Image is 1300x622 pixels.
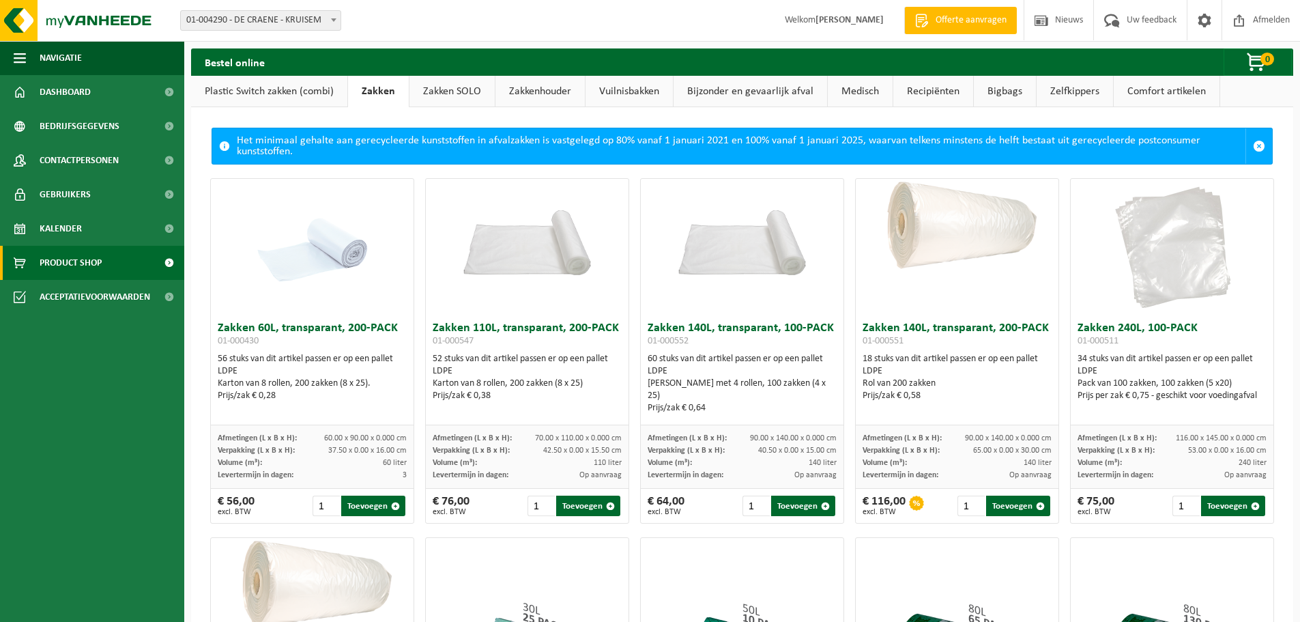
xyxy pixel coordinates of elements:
div: 18 stuks van dit artikel passen er op een pallet [863,353,1052,402]
div: LDPE [863,365,1052,378]
span: Verpakking (L x B x H): [218,447,295,455]
div: Pack van 100 zakken, 100 zakken (5 x20) [1078,378,1267,390]
div: Prijs/zak € 0,28 [218,390,407,402]
input: 1 [313,496,341,516]
span: 140 liter [1024,459,1052,467]
span: 110 liter [594,459,622,467]
div: Karton van 8 rollen, 200 zakken (8 x 25) [433,378,622,390]
div: LDPE [433,365,622,378]
h2: Bestel online [191,48,278,75]
span: 65.00 x 0.00 x 30.00 cm [973,447,1052,455]
div: € 56,00 [218,496,255,516]
span: Volume (m³): [433,459,477,467]
div: Rol van 200 zakken [863,378,1052,390]
div: LDPE [648,365,837,378]
span: 40.50 x 0.00 x 15.00 cm [758,447,837,455]
img: 01-000430 [244,179,381,315]
strong: [PERSON_NAME] [815,15,884,25]
div: Prijs/zak € 0,38 [433,390,622,402]
a: Medisch [828,76,893,107]
a: Zelfkippers [1037,76,1113,107]
span: Volume (m³): [648,459,692,467]
input: 1 [957,496,985,516]
span: 01-000511 [1078,336,1118,346]
span: Op aanvraag [579,471,622,479]
button: Toevoegen [341,496,405,516]
h3: Zakken 140L, transparant, 200-PACK [863,322,1052,350]
a: Sluit melding [1245,128,1272,164]
img: 01-000547 [426,179,629,281]
a: Bigbags [974,76,1036,107]
h3: Zakken 240L, 100-PACK [1078,322,1267,350]
div: LDPE [218,365,407,378]
span: 37.50 x 0.00 x 16.00 cm [328,447,407,455]
img: 01-000511 [1104,179,1241,315]
span: 01-004290 - DE CRAENE - KRUISEM [181,11,341,30]
div: 60 stuks van dit artikel passen er op een pallet [648,353,837,414]
div: Prijs/zak € 0,64 [648,402,837,414]
span: Acceptatievoorwaarden [40,280,150,314]
a: Vuilnisbakken [586,76,673,107]
span: Verpakking (L x B x H): [433,447,510,455]
a: Zakken [348,76,409,107]
span: 01-000547 [433,336,474,346]
div: 34 stuks van dit artikel passen er op een pallet [1078,353,1267,402]
h3: Zakken 140L, transparant, 100-PACK [648,322,837,350]
input: 1 [528,496,555,516]
a: Comfort artikelen [1114,76,1219,107]
button: Toevoegen [986,496,1050,516]
span: Afmetingen (L x B x H): [218,434,297,442]
span: Afmetingen (L x B x H): [433,434,512,442]
span: 3 [403,471,407,479]
span: Product Shop [40,246,102,280]
span: Volume (m³): [863,459,907,467]
button: Toevoegen [1201,496,1265,516]
span: Levertermijn in dagen: [648,471,723,479]
span: Verpakking (L x B x H): [1078,447,1155,455]
span: 42.50 x 0.00 x 15.50 cm [543,447,622,455]
a: Zakken SOLO [409,76,495,107]
input: 1 [742,496,770,516]
span: 0 [1260,53,1274,66]
span: Afmetingen (L x B x H): [863,434,942,442]
div: Karton van 8 rollen, 200 zakken (8 x 25). [218,378,407,390]
span: 53.00 x 0.00 x 16.00 cm [1188,447,1267,455]
button: Toevoegen [771,496,835,516]
span: 01-000552 [648,336,689,346]
div: Prijs per zak € 0,75 - geschikt voor voedingafval [1078,390,1267,402]
span: 90.00 x 140.00 x 0.000 cm [750,434,837,442]
span: Dashboard [40,75,91,109]
span: Navigatie [40,41,82,75]
span: Levertermijn in dagen: [433,471,508,479]
span: Kalender [40,212,82,246]
span: Afmetingen (L x B x H): [1078,434,1157,442]
span: Offerte aanvragen [932,14,1010,27]
img: 01-000552 [641,179,843,281]
span: Op aanvraag [1224,471,1267,479]
a: Plastic Switch zakken (combi) [191,76,347,107]
span: Verpakking (L x B x H): [648,447,725,455]
div: € 76,00 [433,496,470,516]
span: Op aanvraag [794,471,837,479]
div: € 64,00 [648,496,684,516]
span: 60.00 x 90.00 x 0.000 cm [324,434,407,442]
h3: Zakken 110L, transparant, 200-PACK [433,322,622,350]
span: Volume (m³): [1078,459,1122,467]
div: LDPE [1078,365,1267,378]
span: Contactpersonen [40,143,119,178]
span: Gebruikers [40,178,91,212]
img: 01-000551 [856,179,1058,281]
span: 01-000551 [863,336,904,346]
div: € 75,00 [1078,496,1114,516]
div: Het minimaal gehalte aan gerecycleerde kunststoffen in afvalzakken is vastgelegd op 80% vanaf 1 j... [237,128,1245,164]
button: 0 [1224,48,1292,76]
span: Levertermijn in dagen: [863,471,938,479]
span: Levertermijn in dagen: [218,471,293,479]
span: Op aanvraag [1009,471,1052,479]
span: 01-000430 [218,336,259,346]
span: 01-004290 - DE CRAENE - KRUISEM [180,10,341,31]
span: excl. BTW [218,508,255,516]
a: Bijzonder en gevaarlijk afval [674,76,827,107]
span: 240 liter [1239,459,1267,467]
input: 1 [1172,496,1200,516]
